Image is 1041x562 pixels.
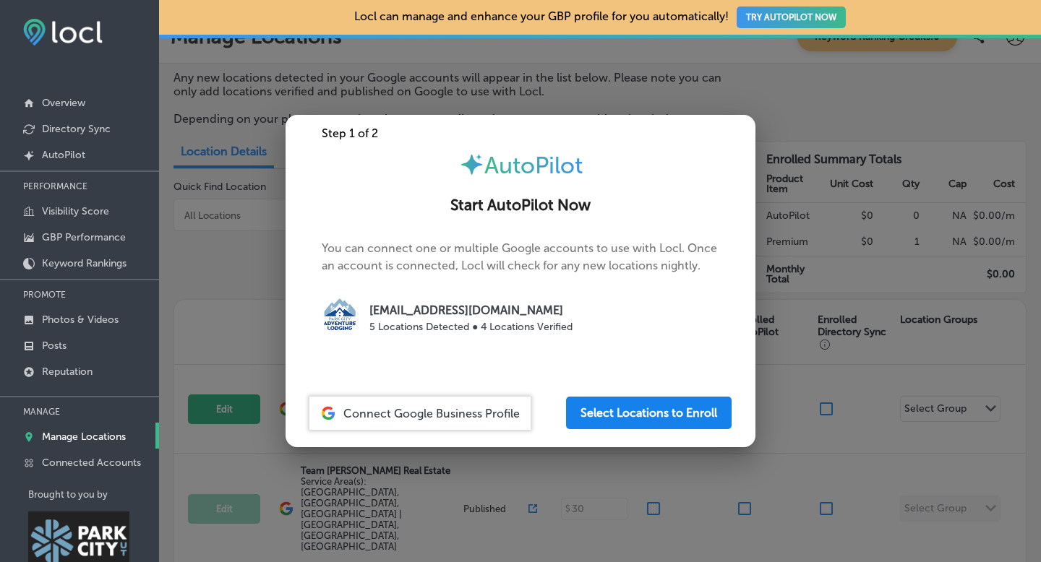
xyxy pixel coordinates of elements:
[42,205,109,217] p: Visibility Score
[566,397,732,429] button: Select Locations to Enroll
[343,407,520,420] span: Connect Google Business Profile
[369,319,573,334] p: 5 Locations Detected ● 4 Locations Verified
[42,257,127,269] p: Keyword Rankings
[42,123,111,135] p: Directory Sync
[42,431,126,443] p: Manage Locations
[42,340,67,352] p: Posts
[42,457,141,469] p: Connected Accounts
[28,489,159,500] p: Brought to you by
[737,7,846,28] button: TRY AUTOPILOT NOW
[369,302,573,319] p: [EMAIL_ADDRESS][DOMAIN_NAME]
[42,314,119,326] p: Photos & Videos
[42,149,85,161] p: AutoPilot
[484,152,583,179] span: AutoPilot
[303,196,738,215] h2: Start AutoPilot Now
[42,231,126,243] p: GBP Performance
[459,152,484,177] img: autopilot-icon
[42,366,93,378] p: Reputation
[42,97,85,109] p: Overview
[322,240,719,350] p: You can connect one or multiple Google accounts to use with Locl. Once an account is connected, L...
[286,126,755,140] div: Step 1 of 2
[23,19,103,46] img: fda3e92497d09a02dc62c9cd864e3231.png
